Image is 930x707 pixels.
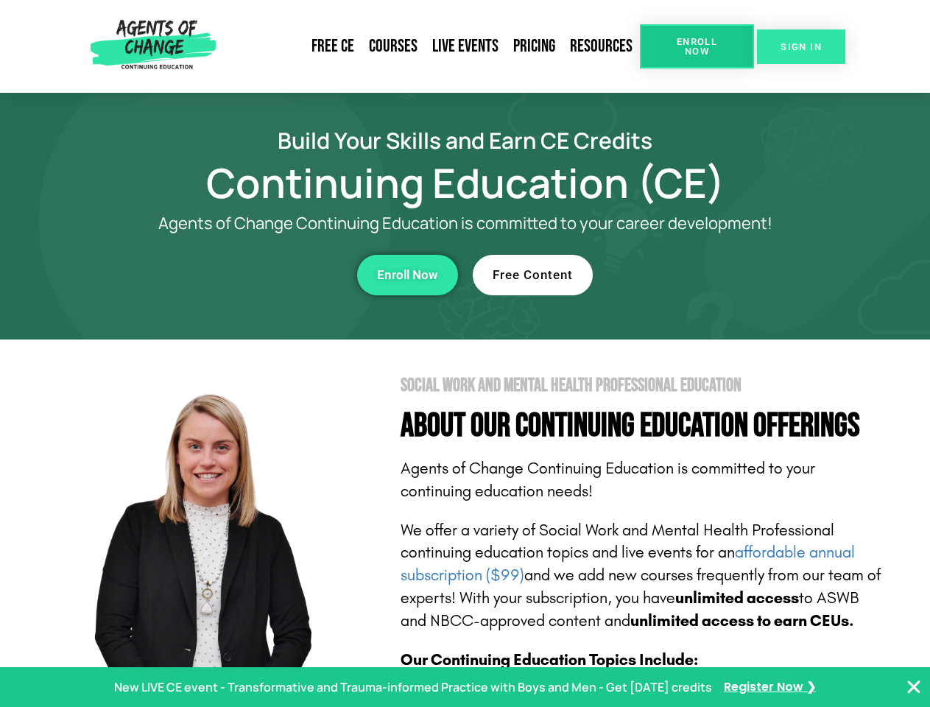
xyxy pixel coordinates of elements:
button: Close Banner [905,678,923,696]
b: unlimited access [675,588,799,608]
a: Enroll Now [357,255,458,295]
a: SIGN IN [757,29,845,64]
span: Free Content [493,269,573,281]
p: Agents of Change Continuing Education is committed to your career development! [105,214,826,233]
h2: Build Your Skills and Earn CE Credits [46,130,885,151]
span: Enroll Now [663,37,730,56]
a: Register Now ❯ [724,677,816,698]
a: Resources [563,29,640,63]
h1: Continuing Education (CE) [46,166,885,200]
a: Free CE [304,29,362,63]
a: Enroll Now [640,24,754,68]
h4: About Our Continuing Education Offerings [401,409,885,443]
a: Courses [362,29,425,63]
h2: Social Work and Mental Health Professional Education [401,376,885,395]
a: Pricing [506,29,563,63]
p: We offer a variety of Social Work and Mental Health Professional continuing education topics and ... [401,519,885,633]
span: Enroll Now [377,269,438,281]
b: Our Continuing Education Topics Include: [401,650,698,669]
span: SIGN IN [781,42,822,52]
b: unlimited access to earn CEUs. [630,611,854,630]
a: Free Content [473,255,593,295]
span: Agents of Change Continuing Education is committed to your continuing education needs! [401,459,815,501]
p: New LIVE CE event - Transformative and Trauma-informed Practice with Boys and Men - Get [DATE] cr... [114,677,712,698]
a: Live Events [425,29,506,63]
nav: Menu [222,29,640,63]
